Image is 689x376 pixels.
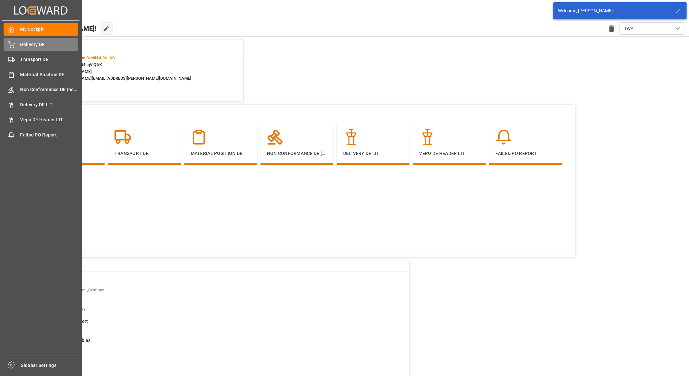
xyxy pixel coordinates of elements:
[267,150,327,157] p: Non Conformance DE (header)
[20,132,79,138] span: Failed PO Report
[4,98,78,111] a: Delivery DE LIT
[20,86,79,93] span: Non Conformance DE (header)
[4,128,78,141] a: Failed PO Report
[33,299,401,312] a: 1550905testFilterVEPOGERMANY
[20,71,79,78] span: Material Position DE
[33,280,401,293] a: 1221091test filtermaterialPosition_Germany
[27,22,97,35] span: Hello [PERSON_NAME]!
[558,7,670,14] div: Welcome, [PERSON_NAME]
[20,101,79,108] span: Delivery DE LIT
[58,76,191,81] span: : [PERSON_NAME][EMAIL_ADDRESS][PERSON_NAME][DOMAIN_NAME]
[59,55,115,60] span: Melitta Europa GmbH & Co. KG
[20,26,79,33] span: My Cockpit
[115,150,175,157] p: Transport DE
[619,22,684,35] button: open menu
[4,23,78,36] a: My Cockpit
[191,150,251,157] p: Material Position DE
[624,25,634,32] span: TWA
[419,150,479,157] p: Vepo DE Header LIT
[4,113,78,126] a: Vepo DE Header LIT
[33,356,401,370] a: 732LIT FilterDelivery DE
[343,150,403,157] p: Delivery DE LIT
[4,83,78,96] a: Non Conformance DE (header)
[20,41,79,48] span: Delivery DE
[496,150,556,157] p: Failed PO Report
[20,116,79,123] span: Vepo DE Header LIT
[58,55,115,60] span: :
[4,38,78,51] a: Delivery DE
[33,318,401,332] a: 17Bene Truck ReportDelivery DE
[4,53,78,66] a: Transport DE
[20,56,79,63] span: Transport DE
[33,337,401,351] a: 192202RRSDISPOTobiasDelivery DE
[21,362,79,369] span: Sidebar Settings
[4,68,78,81] a: Material Position DE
